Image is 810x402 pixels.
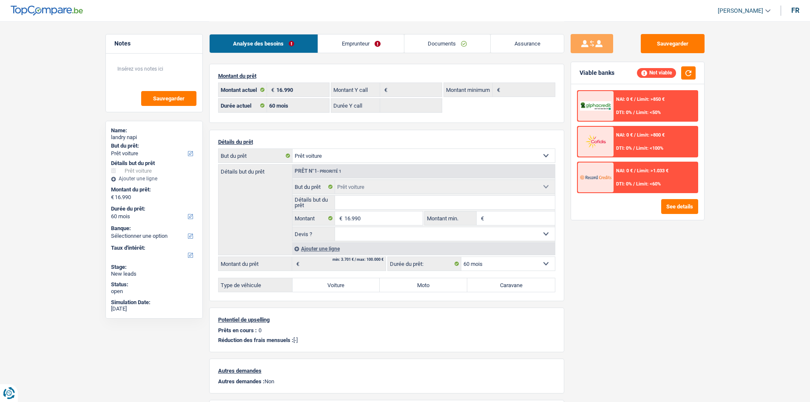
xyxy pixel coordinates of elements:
[637,97,665,102] span: Limit: >850 €
[633,110,635,115] span: /
[444,83,493,97] label: Montant minimum
[331,83,380,97] label: Montant Y call
[634,168,636,174] span: /
[317,169,341,174] span: - Priorité 1
[580,134,611,149] img: Cofidis
[111,271,197,277] div: New leads
[711,4,770,18] a: [PERSON_NAME]
[218,368,555,374] p: Autres demandes
[111,143,196,149] label: But du prêt:
[111,281,197,288] div: Status:
[218,337,293,343] span: Réduction des frais mensuels :
[293,227,335,241] label: Devis ?
[218,378,264,385] span: Autres demandes :
[333,258,384,262] div: min: 3.701 € / max: 100.000 €
[637,132,665,138] span: Limit: >800 €
[111,225,196,232] label: Banque:
[491,34,564,53] a: Assurance
[293,196,335,209] label: Détails but du prêt
[111,134,197,141] div: landry napi
[111,299,197,306] div: Simulation Date:
[114,40,194,47] h5: Notes
[634,97,636,102] span: /
[580,69,614,77] div: Viable banks
[293,180,335,194] label: But du prêt
[111,194,114,201] span: €
[218,337,555,343] p: [-]
[388,257,461,271] label: Durée du prêt:
[634,132,636,138] span: /
[292,257,301,271] span: €
[141,91,196,106] button: Sauvegarder
[425,211,477,225] label: Montant min.
[111,288,197,295] div: open
[616,97,633,102] span: NAI: 0 €
[616,132,633,138] span: NAI: 0 €
[218,73,555,79] p: Montant du prêt
[331,99,380,112] label: Durée Y call
[633,181,635,187] span: /
[218,139,555,145] p: Détails du prêt
[293,168,344,174] div: Prêt n°1
[218,316,555,323] p: Potentiel de upselling
[153,96,185,101] span: Sauvegarder
[404,34,491,53] a: Documents
[219,278,293,292] label: Type de véhicule
[111,305,197,312] div: [DATE]
[293,211,335,225] label: Montant
[219,257,292,271] label: Montant du prêt
[616,110,632,115] span: DTI: 0%
[218,327,257,334] p: Prêts en cours :
[791,6,799,14] div: fr
[219,99,267,112] label: Durée actuel
[718,7,763,14] span: [PERSON_NAME]
[616,145,632,151] span: DTI: 0%
[636,181,661,187] span: Limit: <60%
[267,83,276,97] span: €
[616,168,633,174] span: NAI: 0 €
[210,34,318,53] a: Analyse des besoins
[633,145,635,151] span: /
[637,168,668,174] span: Limit: >1.033 €
[661,199,698,214] button: See details
[318,34,404,53] a: Emprunteur
[637,68,676,77] div: Not viable
[111,176,197,182] div: Ajouter une ligne
[218,378,555,385] p: Non
[111,245,196,251] label: Taux d'intérêt:
[111,127,197,134] div: Name:
[111,160,197,167] div: Détails but du prêt
[580,169,611,185] img: Record Credits
[219,83,267,97] label: Montant actuel
[493,83,502,97] span: €
[259,327,261,334] p: 0
[616,181,632,187] span: DTI: 0%
[335,211,344,225] span: €
[636,110,661,115] span: Limit: <50%
[380,278,467,292] label: Moto
[467,278,555,292] label: Caravane
[111,205,196,212] label: Durée du prêt:
[580,101,611,111] img: AlphaCredit
[380,83,389,97] span: €
[636,145,663,151] span: Limit: <100%
[219,149,293,163] label: But du prêt
[477,211,486,225] span: €
[219,165,292,174] label: Détails but du prêt
[641,34,705,53] button: Sauvegarder
[11,6,83,16] img: TopCompare Logo
[111,186,196,193] label: Montant du prêt:
[292,242,555,255] div: Ajouter une ligne
[111,264,197,271] div: Stage:
[293,278,380,292] label: Voiture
